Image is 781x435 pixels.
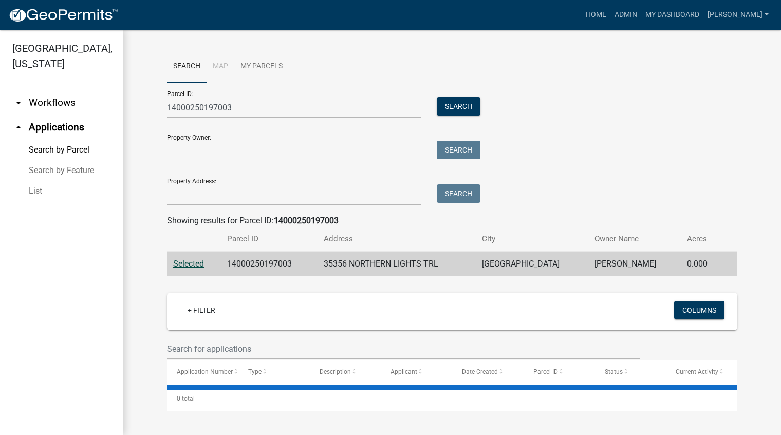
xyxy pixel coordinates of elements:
[666,360,737,384] datatable-header-cell: Current Activity
[167,338,640,360] input: Search for applications
[452,360,524,384] datatable-header-cell: Date Created
[179,301,224,319] a: + Filter
[173,259,204,269] a: Selected
[390,368,417,375] span: Applicant
[681,227,722,251] th: Acres
[318,227,476,251] th: Address
[676,368,718,375] span: Current Activity
[238,360,310,384] datatable-header-cell: Type
[234,50,289,83] a: My Parcels
[12,121,25,134] i: arrow_drop_up
[248,368,262,375] span: Type
[681,252,722,277] td: 0.000
[167,386,737,411] div: 0 total
[476,252,588,277] td: [GEOGRAPHIC_DATA]
[437,97,480,116] button: Search
[437,141,480,159] button: Search
[381,360,452,384] datatable-header-cell: Applicant
[533,368,558,375] span: Parcel ID
[610,5,641,25] a: Admin
[588,252,681,277] td: [PERSON_NAME]
[318,252,476,277] td: 35356 NORTHERN LIGHTS TRL
[274,216,339,225] strong: 14000250197003
[674,301,724,319] button: Columns
[476,227,588,251] th: City
[582,5,610,25] a: Home
[437,184,480,203] button: Search
[641,5,703,25] a: My Dashboard
[588,227,681,251] th: Owner Name
[221,252,318,277] td: 14000250197003
[12,97,25,109] i: arrow_drop_down
[177,368,233,375] span: Application Number
[524,360,595,384] datatable-header-cell: Parcel ID
[310,360,381,384] datatable-header-cell: Description
[703,5,773,25] a: [PERSON_NAME]
[320,368,351,375] span: Description
[605,368,623,375] span: Status
[595,360,666,384] datatable-header-cell: Status
[462,368,498,375] span: Date Created
[221,227,318,251] th: Parcel ID
[167,360,238,384] datatable-header-cell: Application Number
[167,215,737,227] div: Showing results for Parcel ID:
[167,50,207,83] a: Search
